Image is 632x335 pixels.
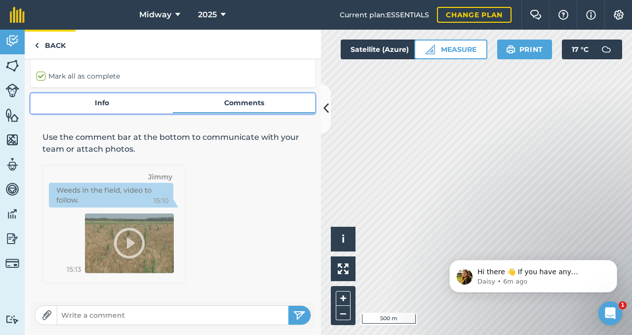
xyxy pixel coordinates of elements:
img: svg+xml;base64,PHN2ZyB4bWxucz0iaHR0cDovL3d3dy53My5vcmcvMjAwMC9zdmciIHdpZHRoPSI1NiIgaGVpZ2h0PSI2MC... [5,58,19,73]
button: Measure [414,40,487,59]
button: Satellite (Azure) [341,40,435,59]
img: svg+xml;base64,PHN2ZyB4bWxucz0iaHR0cDovL3d3dy53My5vcmcvMjAwMC9zdmciIHdpZHRoPSIxOSIgaGVpZ2h0PSIyNC... [506,43,515,55]
a: Back [25,30,76,59]
input: Write a comment [57,308,288,322]
img: fieldmargin Logo [10,7,25,23]
img: Ruler icon [425,44,435,54]
button: – [336,306,351,320]
img: svg+xml;base64,PD94bWwgdmVyc2lvbj0iMS4wIiBlbmNvZGluZz0idXRmLTgiPz4KPCEtLSBHZW5lcmF0b3I6IEFkb2JlIE... [5,207,19,221]
div: message notification from Daisy, 6m ago. Hi there 👋 If you have any questions about our pricing o... [15,21,183,53]
button: 17 °C [562,40,622,59]
label: Mark all as complete [37,71,120,82]
img: svg+xml;base64,PD94bWwgdmVyc2lvbj0iMS4wIiBlbmNvZGluZz0idXRmLTgiPz4KPCEtLSBHZW5lcmF0b3I6IEFkb2JlIE... [5,231,19,246]
img: svg+xml;base64,PHN2ZyB4bWxucz0iaHR0cDovL3d3dy53My5vcmcvMjAwMC9zdmciIHdpZHRoPSIxNyIgaGVpZ2h0PSIxNy... [586,9,596,21]
img: Four arrows, one pointing top left, one top right, one bottom right and the last bottom left [338,263,349,274]
img: A cog icon [613,10,625,20]
img: svg+xml;base64,PHN2ZyB4bWxucz0iaHR0cDovL3d3dy53My5vcmcvMjAwMC9zdmciIHdpZHRoPSIyNSIgaGVpZ2h0PSIyNC... [293,309,306,321]
span: 1 [619,301,627,309]
span: Hi there 👋 If you have any questions about our pricing or which plan is right for you, I’m here t... [43,29,170,66]
a: Change plan [437,7,512,23]
img: svg+xml;base64,PD94bWwgdmVyc2lvbj0iMS4wIiBlbmNvZGluZz0idXRmLTgiPz4KPCEtLSBHZW5lcmF0b3I6IEFkb2JlIE... [596,40,616,59]
span: Current plan : ESSENTIALS [340,9,429,20]
img: svg+xml;base64,PD94bWwgdmVyc2lvbj0iMS4wIiBlbmNvZGluZz0idXRmLTgiPz4KPCEtLSBHZW5lcmF0b3I6IEFkb2JlIE... [5,34,19,48]
img: Profile image for Daisy [22,30,38,45]
iframe: Intercom live chat [598,301,622,325]
img: svg+xml;base64,PHN2ZyB4bWxucz0iaHR0cDovL3d3dy53My5vcmcvMjAwMC9zdmciIHdpZHRoPSI5IiBoZWlnaHQ9IjI0Ii... [35,40,39,51]
span: i [342,233,345,245]
span: 17 ° C [572,40,589,59]
img: svg+xml;base64,PD94bWwgdmVyc2lvbj0iMS4wIiBlbmNvZGluZz0idXRmLTgiPz4KPCEtLSBHZW5lcmF0b3I6IEFkb2JlIE... [5,157,19,172]
img: svg+xml;base64,PD94bWwgdmVyc2lvbj0iMS4wIiBlbmNvZGluZz0idXRmLTgiPz4KPCEtLSBHZW5lcmF0b3I6IEFkb2JlIE... [5,84,19,97]
button: i [331,227,355,251]
p: Message from Daisy, sent 6m ago [43,38,170,47]
img: svg+xml;base64,PD94bWwgdmVyc2lvbj0iMS4wIiBlbmNvZGluZz0idXRmLTgiPz4KPCEtLSBHZW5lcmF0b3I6IEFkb2JlIE... [5,182,19,197]
span: Midway [139,9,171,21]
img: svg+xml;base64,PHN2ZyB4bWxucz0iaHR0cDovL3d3dy53My5vcmcvMjAwMC9zdmciIHdpZHRoPSI1NiIgaGVpZ2h0PSI2MC... [5,108,19,123]
img: A question mark icon [557,10,569,20]
span: 2025 [198,9,217,21]
a: Comments [173,93,315,112]
iframe: Intercom notifications message [434,239,632,308]
button: Print [497,40,553,59]
img: svg+xml;base64,PHN2ZyB4bWxucz0iaHR0cDovL3d3dy53My5vcmcvMjAwMC9zdmciIHdpZHRoPSI1NiIgaGVpZ2h0PSI2MC... [5,132,19,147]
img: svg+xml;base64,PD94bWwgdmVyc2lvbj0iMS4wIiBlbmNvZGluZz0idXRmLTgiPz4KPCEtLSBHZW5lcmF0b3I6IEFkb2JlIE... [5,315,19,324]
button: + [336,291,351,306]
img: Paperclip icon [42,310,52,320]
img: Two speech bubbles overlapping with the left bubble in the forefront [530,10,542,20]
a: Info [31,93,173,112]
p: Use the comment bar at the bottom to communicate with your team or attach photos. [42,131,303,155]
img: svg+xml;base64,PD94bWwgdmVyc2lvbj0iMS4wIiBlbmNvZGluZz0idXRmLTgiPz4KPCEtLSBHZW5lcmF0b3I6IEFkb2JlIE... [5,256,19,270]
